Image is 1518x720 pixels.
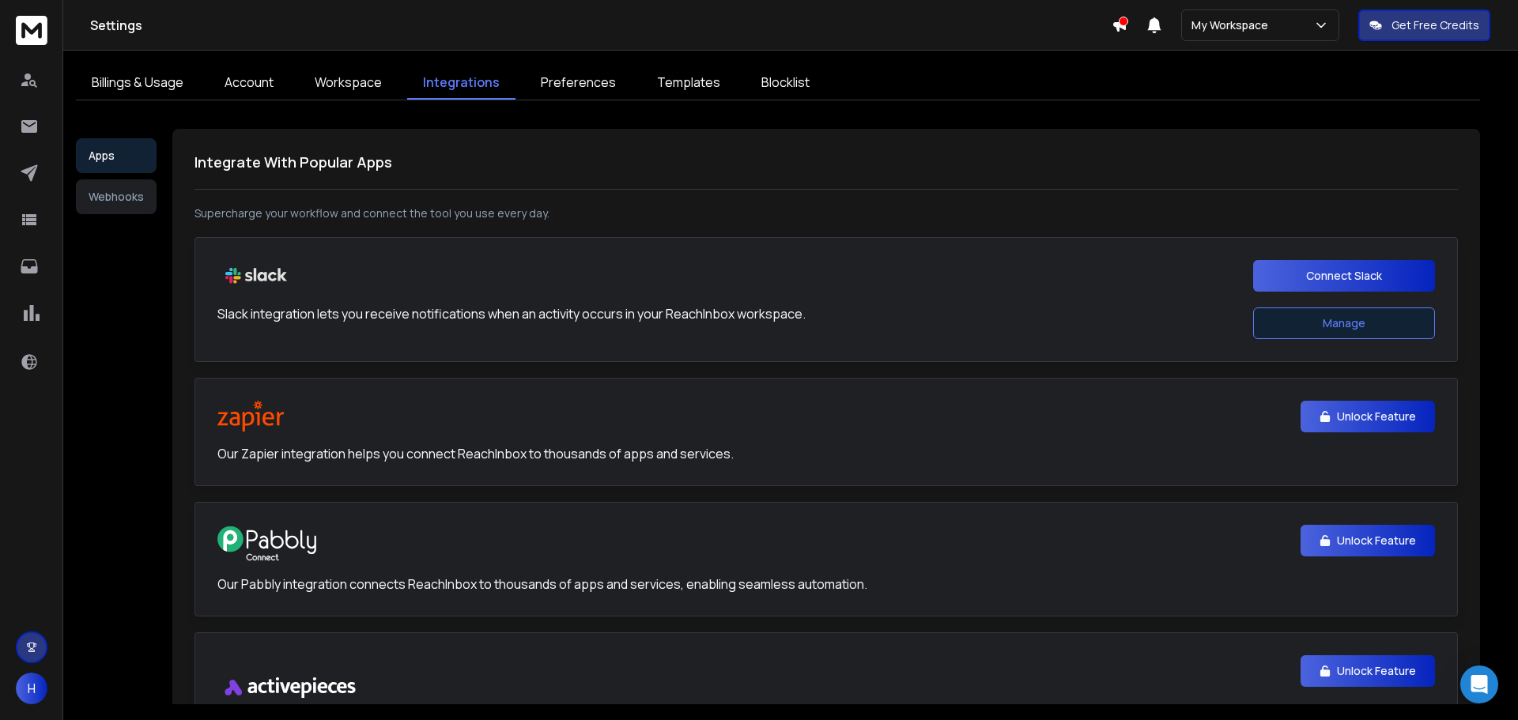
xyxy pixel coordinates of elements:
a: Templates [641,66,736,100]
p: Unlock Feature [1337,663,1416,679]
p: Slack integration lets you receive notifications when an activity occurs in your ReachInbox works... [217,304,806,323]
p: Supercharge your workflow and connect the tool you use every day. [194,205,1458,221]
button: Webhooks [76,179,157,214]
button: Unlock Feature [1301,655,1435,687]
a: Blocklist [746,66,825,100]
button: Unlock Feature [1301,525,1435,556]
a: Billings & Usage [76,66,199,100]
button: H [16,673,47,704]
p: Our Pabbly integration connects ReachInbox to thousands of apps and services, enabling seamless a... [217,575,867,594]
p: Unlock Feature [1337,409,1416,424]
button: Apps [76,138,157,173]
p: Unlock Feature [1337,533,1416,548]
p: My Workspace [1191,17,1274,33]
button: Connect Slack [1253,260,1435,292]
a: Workspace [299,66,398,100]
a: Account [209,66,289,100]
a: Preferences [525,66,632,100]
button: Get Free Credits [1358,9,1490,41]
a: Integrations [407,66,515,100]
h1: Settings [90,16,1112,35]
p: Get Free Credits [1391,17,1479,33]
div: Open Intercom Messenger [1460,665,1498,703]
h1: Integrate With Popular Apps [194,151,1458,173]
button: Manage [1253,307,1435,339]
button: Unlock Feature [1301,401,1435,432]
p: Our Zapier integration helps you connect ReachInbox to thousands of apps and services. [217,444,734,463]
